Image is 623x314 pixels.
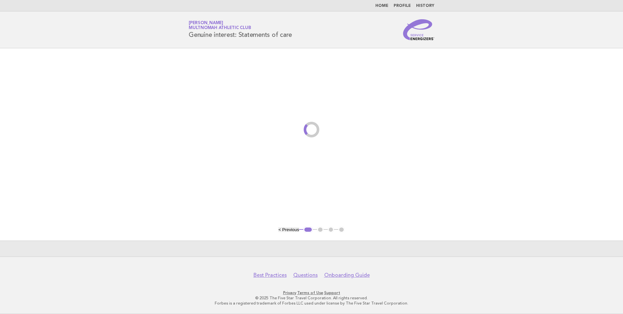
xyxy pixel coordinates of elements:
[375,4,388,8] a: Home
[112,290,511,295] p: · ·
[189,26,251,30] span: Multnomah Athletic Club
[394,4,411,8] a: Profile
[297,290,323,295] a: Terms of Use
[416,4,434,8] a: History
[293,272,318,278] a: Questions
[254,272,287,278] a: Best Practices
[112,301,511,306] p: Forbes is a registered trademark of Forbes LLC used under license by The Five Star Travel Corpora...
[324,272,370,278] a: Onboarding Guide
[189,21,292,38] h1: Genuine interest: Statements of care
[403,19,434,40] img: Service Energizers
[324,290,340,295] a: Support
[283,290,296,295] a: Privacy
[189,21,251,30] a: [PERSON_NAME]Multnomah Athletic Club
[112,295,511,301] p: © 2025 The Five Star Travel Corporation. All rights reserved.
